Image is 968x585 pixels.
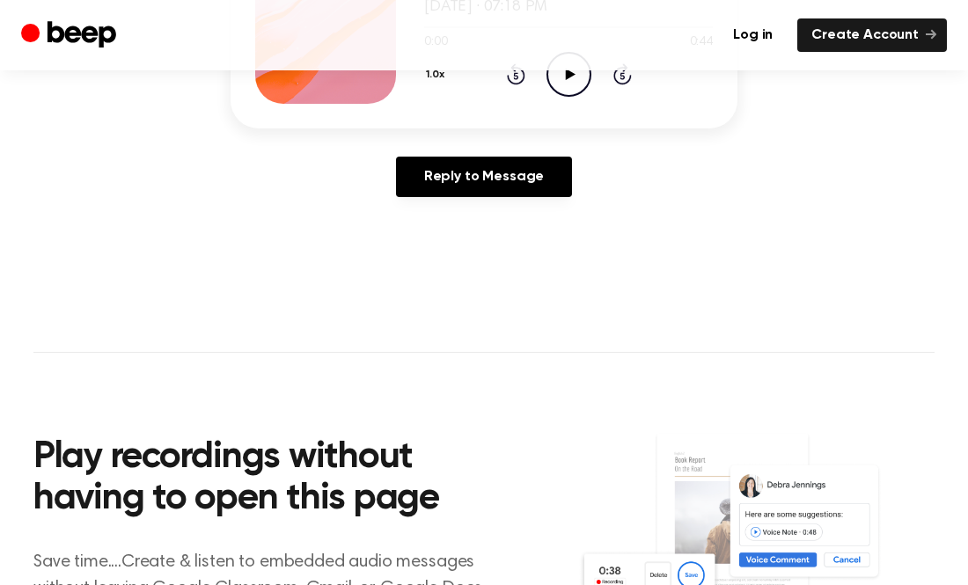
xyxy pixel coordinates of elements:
[33,437,508,521] h2: Play recordings without having to open this page
[396,157,572,197] a: Reply to Message
[424,60,451,90] button: 1.0x
[797,18,947,52] a: Create Account
[719,18,787,52] a: Log in
[21,18,121,53] a: Beep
